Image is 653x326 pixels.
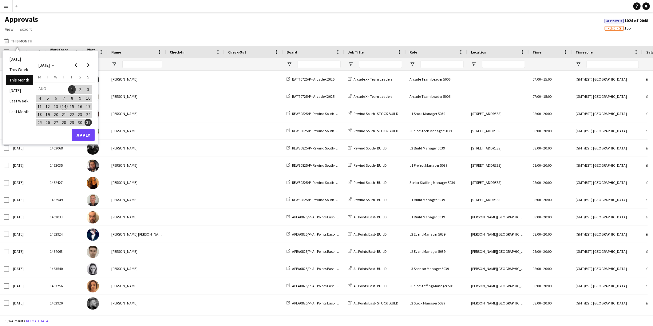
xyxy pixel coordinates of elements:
[25,318,49,324] button: Reload data
[348,197,387,202] a: Rewind South- BUILD
[292,249,343,254] span: APEA0825/P- All Points East- 2025
[292,180,343,185] span: REWS0825/P- Rewind South- 2025
[406,71,467,88] div: Arcade Team Leader 5006
[60,110,68,118] button: 21-08-2025
[406,191,467,208] div: L1 Build Manager 5039
[60,94,68,102] button: 07-08-2025
[84,110,92,118] button: 24-08-2025
[9,174,46,191] div: [DATE]
[44,95,52,102] span: 5
[543,180,552,185] span: 20:00
[9,209,46,225] div: [DATE]
[68,95,76,102] span: 8
[79,74,81,80] span: S
[587,61,639,68] input: Timezone Filter Input
[298,61,341,68] input: Board Filter Input
[68,94,76,102] button: 08-08-2025
[77,95,84,102] span: 9
[122,61,162,68] input: Name Filter Input
[287,94,334,99] a: BATT0725/P - ArcadeX 2025
[44,111,52,118] span: 19
[572,260,643,277] div: (GMT/BST) [GEOGRAPHIC_DATA]
[108,157,166,174] div: [PERSON_NAME]
[543,232,552,237] span: 20:00
[87,47,97,57] span: Photo
[541,249,543,254] span: -
[410,62,415,67] button: Open Filter Menu
[9,277,46,294] div: [DATE]
[354,284,387,288] span: All Points East- BUILD
[292,146,343,150] span: REWS0825/P- Rewind South- 2025
[52,111,60,118] span: 20
[359,61,402,68] input: Job Title Filter Input
[52,119,60,126] span: 27
[354,129,398,133] span: Rewind South- STOCK BUILD
[572,243,643,260] div: (GMT/BST) [GEOGRAPHIC_DATA]
[543,146,552,150] span: 20:00
[84,94,92,102] button: 10-08-2025
[108,122,166,139] div: [PERSON_NAME]
[60,111,68,118] span: 21
[9,140,46,157] div: [DATE]
[87,280,99,292] img: Emily Burton
[543,77,552,81] span: 15:00
[354,180,387,185] span: Rewind South- BUILD
[68,85,76,94] button: 01-08-2025
[572,174,643,191] div: (GMT/BST) [GEOGRAPHIC_DATA]
[605,18,648,23] span: 1024 of 2048
[348,129,398,133] a: Rewind South- STOCK BUILD
[354,215,387,219] span: All Points East- BUILD
[532,232,541,237] span: 08:00
[354,111,398,116] span: Rewind South- STOCK BUILD
[348,77,392,81] a: Arcade X - Team Leaders
[410,50,417,54] span: Role
[46,191,83,208] div: 1462949
[77,85,84,94] span: 2
[406,122,467,139] div: Junior Stock Manager 5039
[576,62,581,67] button: Open Filter Menu
[87,160,99,172] img: Ben Turnbull
[76,94,84,102] button: 09-08-2025
[2,25,16,33] a: View
[572,191,643,208] div: (GMT/BST) [GEOGRAPHIC_DATA]
[406,277,467,294] div: Junior Staffing Manager 5039
[170,50,184,54] span: Check-In
[46,140,83,157] div: 1463068
[287,215,343,219] a: APEA0825/P- All Points East- 2025
[354,197,387,202] span: Rewind South- BUILD
[85,85,92,94] span: 3
[292,163,343,168] span: REWS0825/P- Rewind South- 2025
[354,77,392,81] span: Arcade X - Team Leaders
[85,119,92,126] span: 31
[9,295,46,312] div: [DATE]
[572,295,643,312] div: (GMT/BST) [GEOGRAPHIC_DATA]
[292,94,334,99] span: BATT0725/P - ArcadeX 2025
[541,232,543,237] span: -
[354,232,387,237] span: All Points East- BUILD
[471,62,477,67] button: Open Filter Menu
[406,243,467,260] div: L2 Event Manager 5039
[467,122,529,139] div: [STREET_ADDRESS]
[467,277,529,294] div: [PERSON_NAME][GEOGRAPHIC_DATA]
[467,226,529,243] div: [PERSON_NAME][GEOGRAPHIC_DATA]
[108,105,166,122] div: [PERSON_NAME]
[87,211,99,224] img: Chris Burr
[287,301,343,305] a: APEA0825/P- All Points East- 2025
[607,26,621,30] span: Pending
[406,260,467,277] div: L3 Sponsor Manager 5039
[52,95,60,102] span: 6
[354,94,392,99] span: Arcade X - Team Leaders
[467,191,529,208] div: [STREET_ADDRESS]
[467,157,529,174] div: [STREET_ADDRESS]
[44,118,52,126] button: 26-08-2025
[532,129,541,133] span: 08:00
[406,140,467,157] div: L2 Build Manager 5039
[348,284,387,288] a: All Points East- BUILD
[46,226,83,243] div: 1462924
[532,249,541,254] span: 08:00
[348,163,387,168] a: Rewind South- BUILD
[605,25,631,31] span: 155
[68,111,76,118] span: 22
[292,266,343,271] span: APEA0825/P- All Points East- 2025
[541,111,543,116] span: -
